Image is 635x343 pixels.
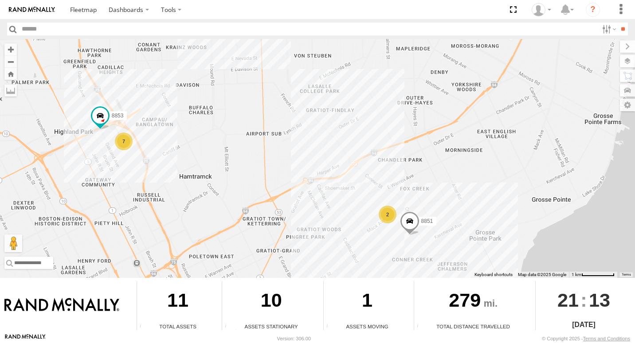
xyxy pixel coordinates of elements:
span: Map data ©2025 Google [518,272,566,277]
div: 279 [414,281,532,323]
span: 8851 [421,218,433,224]
div: 10 [222,281,320,323]
div: Total distance travelled by all assets within specified date range and applied filters [414,324,427,330]
button: Zoom in [4,43,17,55]
span: 8853 [112,113,124,119]
div: Total number of Enabled Assets [137,324,150,330]
span: 1 km [572,272,581,277]
div: : [536,281,632,319]
span: 13 [589,281,610,319]
label: Search Filter Options [599,23,618,35]
button: Map Scale: 1 km per 71 pixels [569,272,617,278]
a: Terms (opens in new tab) [622,273,631,276]
div: 7 [115,133,133,150]
div: 11 [137,281,219,323]
label: Measure [4,84,17,97]
div: Total number of assets current stationary. [222,324,235,330]
button: Keyboard shortcuts [474,272,513,278]
div: 2 [379,206,396,223]
span: 21 [557,281,579,319]
div: 1 [324,281,411,323]
img: rand-logo.svg [9,7,55,13]
div: Assets Stationary [222,323,320,330]
a: Visit our Website [5,334,46,343]
div: [DATE] [536,320,632,330]
img: Rand McNally [4,298,119,313]
div: Valeo Dash [529,3,554,16]
button: Zoom Home [4,68,17,80]
button: Zoom out [4,55,17,68]
button: Drag Pegman onto the map to open Street View [4,234,22,252]
div: Assets Moving [324,323,411,330]
div: Total Assets [137,323,219,330]
label: Map Settings [620,99,635,111]
i: ? [586,3,600,17]
div: Total number of assets current in transit. [324,324,337,330]
div: Total Distance Travelled [414,323,532,330]
div: Version: 306.00 [277,336,311,341]
div: © Copyright 2025 - [542,336,630,341]
a: Terms and Conditions [583,336,630,341]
